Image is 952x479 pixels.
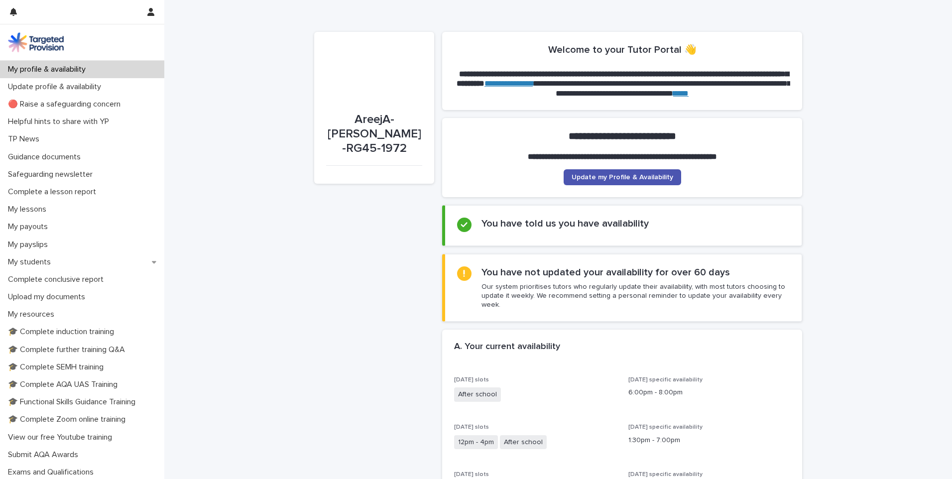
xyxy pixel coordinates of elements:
[4,310,62,319] p: My resources
[4,170,101,179] p: Safeguarding newsletter
[628,424,703,430] span: [DATE] specific availability
[4,292,93,302] p: Upload my documents
[548,44,697,56] h2: Welcome to your Tutor Portal 👋
[4,134,47,144] p: TP News
[8,32,64,52] img: M5nRWzHhSzIhMunXDL62
[564,169,681,185] a: Update my Profile & Availability
[4,65,94,74] p: My profile & availability
[4,205,54,214] p: My lessons
[4,82,109,92] p: Update profile & availability
[628,387,791,398] p: 6:00pm - 8:00pm
[628,377,703,383] span: [DATE] specific availability
[454,424,489,430] span: [DATE] slots
[4,257,59,267] p: My students
[628,435,791,446] p: 1:30pm - 7:00pm
[481,282,790,310] p: Our system prioritises tutors who regularly update their availability, with most tutors choosing ...
[4,362,112,372] p: 🎓 Complete SEMH training
[4,117,117,126] p: Helpful hints to share with YP
[4,222,56,232] p: My payouts
[628,472,703,478] span: [DATE] specific availability
[454,435,498,450] span: 12pm - 4pm
[4,397,143,407] p: 🎓 Functional Skills Guidance Training
[454,377,489,383] span: [DATE] slots
[454,387,501,402] span: After school
[4,327,122,337] p: 🎓 Complete induction training
[4,187,104,197] p: Complete a lesson report
[481,266,730,278] h2: You have not updated your availability for over 60 days
[4,433,120,442] p: View our free Youtube training
[4,450,86,460] p: Submit AQA Awards
[4,152,89,162] p: Guidance documents
[481,218,649,230] h2: You have told us you have availability
[4,100,128,109] p: 🔴 Raise a safeguarding concern
[326,113,422,155] p: AreejA-[PERSON_NAME]-RG45-1972
[500,435,547,450] span: After school
[454,342,560,353] h2: A. Your current availability
[4,468,102,477] p: Exams and Qualifications
[572,174,673,181] span: Update my Profile & Availability
[4,415,133,424] p: 🎓 Complete Zoom online training
[4,345,133,355] p: 🎓 Complete further training Q&A
[4,240,56,249] p: My payslips
[454,472,489,478] span: [DATE] slots
[4,275,112,284] p: Complete conclusive report
[4,380,125,389] p: 🎓 Complete AQA UAS Training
